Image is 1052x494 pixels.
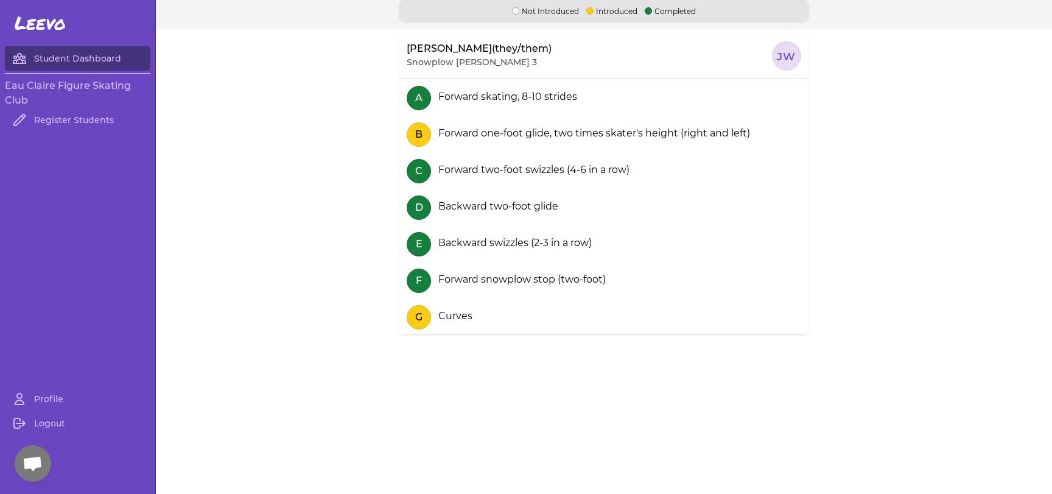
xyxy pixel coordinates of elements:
button: A [407,86,431,110]
div: Backward two-foot glide [433,199,558,214]
div: Curves [433,309,472,323]
button: D [407,196,431,220]
a: Register Students [5,108,150,132]
p: Completed [645,5,696,16]
p: [PERSON_NAME](they/them) [407,41,552,56]
div: Forward snowplow stop (two-foot) [433,272,606,287]
div: Forward skating, 8-10 strides [433,90,577,104]
div: Open chat [15,445,51,482]
p: Introduced [586,5,637,16]
button: G [407,305,431,330]
a: Student Dashboard [5,46,150,71]
button: B [407,122,431,147]
button: E [407,232,431,256]
button: F [407,269,431,293]
span: Leevo [15,12,66,34]
div: Backward swizzles (2-3 in a row) [433,236,592,250]
a: Logout [5,411,150,436]
p: Not Introduced [512,5,579,16]
h3: Eau Claire Figure Skating Club [5,79,150,108]
div: Forward two-foot swizzles (4-6 in a row) [433,163,629,177]
div: Forward one-foot glide, two times skater's height (right and left) [433,126,750,141]
a: Profile [5,387,150,411]
button: C [407,159,431,183]
p: Snowplow [PERSON_NAME] 3 [407,56,537,68]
